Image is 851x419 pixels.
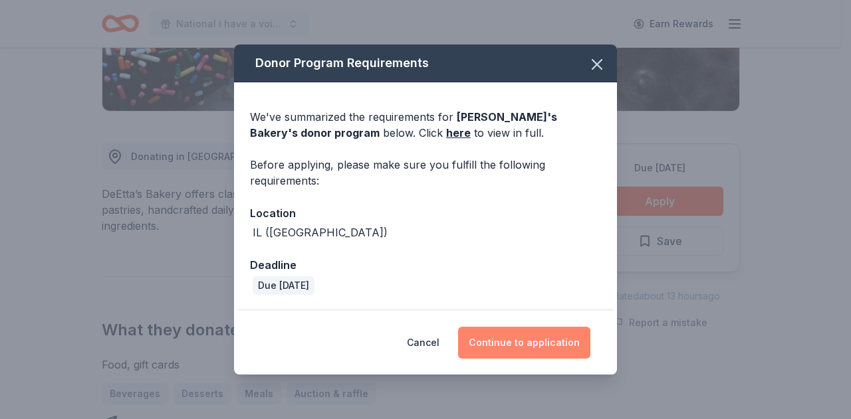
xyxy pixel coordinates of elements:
[250,256,601,274] div: Deadline
[250,109,601,141] div: We've summarized the requirements for below. Click to view in full.
[250,205,601,222] div: Location
[446,125,471,141] a: here
[458,327,590,359] button: Continue to application
[253,224,388,240] div: IL ([GEOGRAPHIC_DATA])
[234,44,617,82] div: Donor Program Requirements
[253,276,314,295] div: Due [DATE]
[250,157,601,189] div: Before applying, please make sure you fulfill the following requirements:
[407,327,439,359] button: Cancel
